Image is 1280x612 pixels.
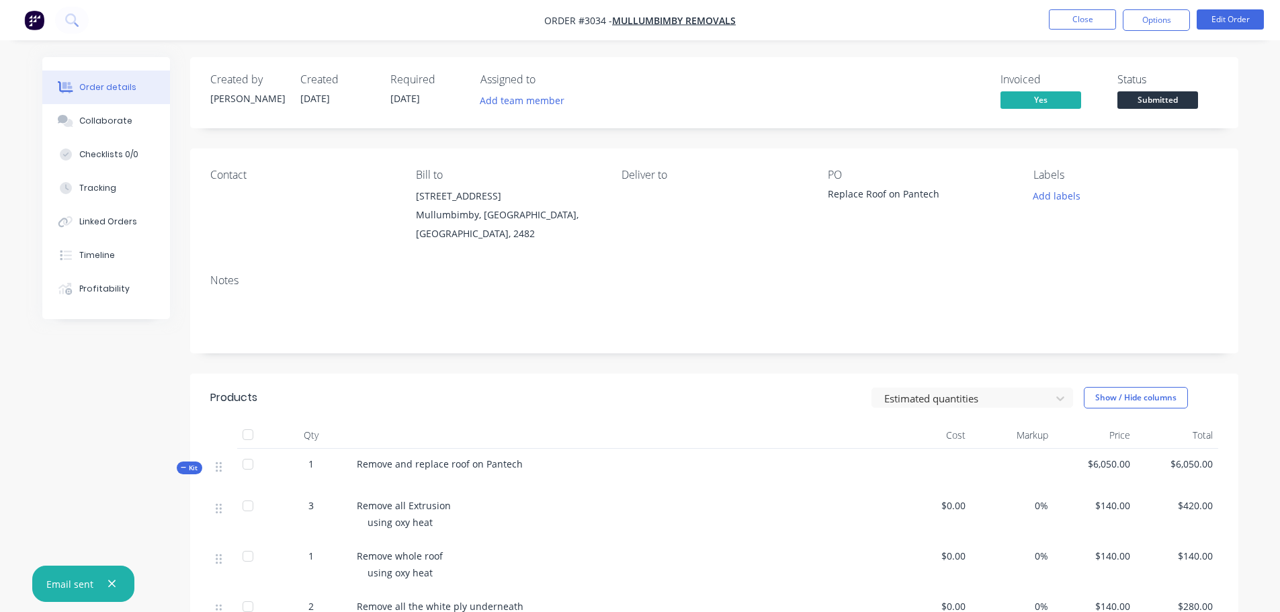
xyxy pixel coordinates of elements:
button: Submitted [1117,91,1198,112]
div: Collaborate [79,115,132,127]
span: Remove whole roof [357,550,443,562]
span: Remove and replace roof on Pantech [357,457,523,470]
button: Options [1123,9,1190,31]
button: Collaborate [42,104,170,138]
button: Edit Order [1197,9,1264,30]
div: Invoiced [1000,73,1101,86]
div: Notes [210,274,1218,287]
button: Add labels [1026,187,1088,205]
button: Add team member [480,91,572,110]
span: Kit [181,463,198,473]
div: Replace Roof on Pantech [828,187,996,206]
div: PO [828,169,1012,181]
div: Order details [79,81,136,93]
div: [STREET_ADDRESS]Mullumbimby, [GEOGRAPHIC_DATA], [GEOGRAPHIC_DATA], 2482 [416,187,600,243]
div: Profitability [79,283,130,295]
button: Order details [42,71,170,104]
div: Tracking [79,182,116,194]
span: 0% [976,498,1048,513]
div: Required [390,73,464,86]
div: Qty [271,422,351,449]
div: Status [1117,73,1218,86]
div: Cost [889,422,972,449]
span: Remove all Extrusion [357,499,451,512]
span: [DATE] [390,92,420,105]
span: $140.00 [1141,549,1213,563]
div: Timeline [79,249,115,261]
span: 1 [308,549,314,563]
span: $140.00 [1059,549,1131,563]
div: [PERSON_NAME] [210,91,284,105]
button: Checklists 0/0 [42,138,170,171]
div: Total [1136,422,1218,449]
div: Created by [210,73,284,86]
div: Bill to [416,169,600,181]
span: 1 [308,457,314,471]
button: Close [1049,9,1116,30]
div: Price [1054,422,1136,449]
img: Factory [24,10,44,30]
span: $0.00 [894,549,966,563]
span: $6,050.00 [1141,457,1213,471]
div: Markup [971,422,1054,449]
div: Deliver to [622,169,806,181]
button: Profitability [42,272,170,306]
span: $0.00 [894,498,966,513]
button: Timeline [42,238,170,272]
span: using oxy heat [368,566,433,579]
div: Linked Orders [79,216,137,228]
button: Linked Orders [42,205,170,238]
div: Created [300,73,374,86]
span: Submitted [1117,91,1198,108]
button: Kit [177,462,202,474]
div: Email sent [46,577,93,591]
button: Show / Hide columns [1084,387,1188,408]
span: 3 [308,498,314,513]
span: using oxy heat [368,516,433,529]
span: [DATE] [300,92,330,105]
span: $6,050.00 [1059,457,1131,471]
button: Add team member [472,91,571,110]
span: 0% [976,549,1048,563]
div: Products [210,390,257,406]
div: [STREET_ADDRESS] [416,187,600,206]
a: Mullumbimby Removals [612,14,736,27]
div: Mullumbimby, [GEOGRAPHIC_DATA], [GEOGRAPHIC_DATA], 2482 [416,206,600,243]
span: Yes [1000,91,1081,108]
div: Checklists 0/0 [79,148,138,161]
div: Labels [1033,169,1218,181]
div: Contact [210,169,394,181]
span: Order #3034 - [544,14,612,27]
span: $420.00 [1141,498,1213,513]
button: Tracking [42,171,170,205]
span: $140.00 [1059,498,1131,513]
div: Assigned to [480,73,615,86]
